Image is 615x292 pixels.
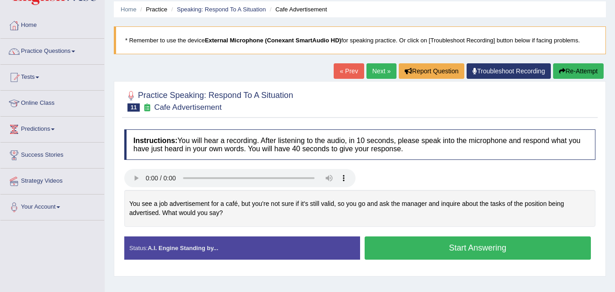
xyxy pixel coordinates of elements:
button: Start Answering [365,236,591,260]
a: Online Class [0,91,104,113]
b: Instructions: [133,137,178,144]
a: Next » [366,63,396,79]
blockquote: * Remember to use the device for speaking practice. Or click on [Troubleshoot Recording] button b... [114,26,606,54]
h2: Practice Speaking: Respond To A Situation [124,89,293,112]
h4: You will hear a recording. After listening to the audio, in 10 seconds, please speak into the mic... [124,129,595,160]
a: Success Stories [0,143,104,165]
strong: A.I. Engine Standing by... [147,245,218,251]
a: Your Account [0,195,104,217]
a: Home [0,13,104,36]
a: Strategy Videos [0,169,104,191]
a: Troubleshoot Recording [467,63,551,79]
div: Status: [124,236,360,260]
a: Speaking: Respond To A Situation [177,6,266,13]
b: External Microphone (Conexant SmartAudio HD) [205,37,341,44]
div: You see a job advertisement for a café, but you're not sure if it's still valid, so you go and as... [124,190,595,227]
a: Practice Questions [0,39,104,61]
small: Exam occurring question [142,103,152,112]
a: « Prev [334,63,364,79]
button: Re-Attempt [553,63,604,79]
li: Cafe Advertisement [268,5,327,14]
small: Cafe Advertisement [154,103,222,112]
li: Practice [138,5,167,14]
button: Report Question [399,63,464,79]
span: 11 [127,103,140,112]
a: Predictions [0,117,104,139]
a: Home [121,6,137,13]
a: Tests [0,65,104,87]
